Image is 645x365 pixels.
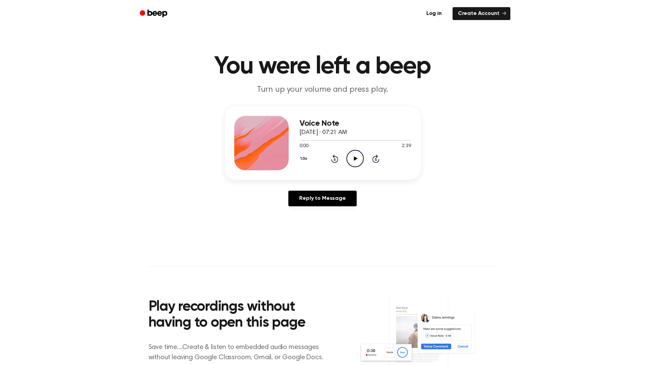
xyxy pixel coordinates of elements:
h3: Voice Note [300,119,411,128]
p: Save time....Create & listen to embedded audio messages without leaving Google Classroom, Gmail, ... [149,342,332,363]
a: Reply to Message [288,191,356,206]
span: [DATE] · 07:21 AM [300,129,347,136]
h2: Play recordings without having to open this page [149,299,332,331]
span: 2:39 [402,143,411,150]
h1: You were left a beep [149,54,497,79]
a: Beep [135,7,173,20]
a: Create Account [453,7,510,20]
p: Turn up your volume and press play. [192,84,453,95]
span: 0:00 [300,143,308,150]
a: Log in [420,6,448,21]
button: 1.0x [300,153,310,164]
